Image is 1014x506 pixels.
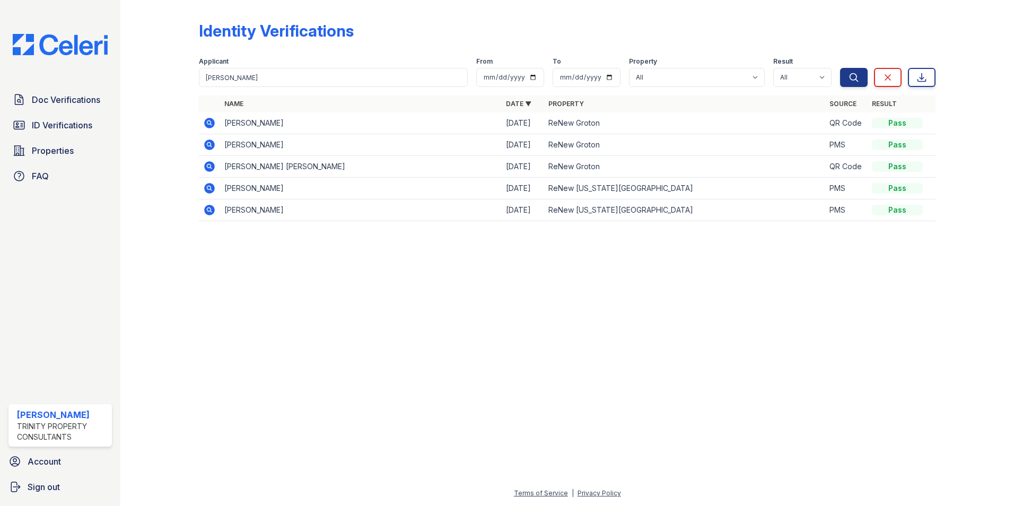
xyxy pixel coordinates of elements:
span: FAQ [32,170,49,182]
td: [PERSON_NAME] [220,199,502,221]
td: ReNew [US_STATE][GEOGRAPHIC_DATA] [544,199,826,221]
span: Account [28,455,61,468]
a: ID Verifications [8,115,112,136]
img: CE_Logo_Blue-a8612792a0a2168367f1c8372b55b34899dd931a85d93a1a3d3e32e68fde9ad4.png [4,34,116,55]
td: [DATE] [502,134,544,156]
a: Privacy Policy [578,489,621,497]
div: Pass [872,161,923,172]
td: PMS [825,134,868,156]
td: QR Code [825,156,868,178]
div: Identity Verifications [199,21,354,40]
span: ID Verifications [32,119,92,132]
a: Result [872,100,897,108]
td: [DATE] [502,156,544,178]
span: Properties [32,144,74,157]
a: Properties [8,140,112,161]
td: [PERSON_NAME] [220,134,502,156]
a: Terms of Service [514,489,568,497]
a: FAQ [8,165,112,187]
td: ReNew Groton [544,112,826,134]
td: PMS [825,199,868,221]
span: Doc Verifications [32,93,100,106]
div: Pass [872,183,923,194]
td: ReNew Groton [544,134,826,156]
div: [PERSON_NAME] [17,408,108,421]
td: ReNew [US_STATE][GEOGRAPHIC_DATA] [544,178,826,199]
label: Applicant [199,57,229,66]
a: Source [829,100,856,108]
div: Pass [872,205,923,215]
label: From [476,57,493,66]
div: Trinity Property Consultants [17,421,108,442]
a: Property [548,100,584,108]
label: Property [629,57,657,66]
td: [PERSON_NAME] [PERSON_NAME] [220,156,502,178]
div: Pass [872,139,923,150]
label: To [553,57,561,66]
a: Date ▼ [506,100,531,108]
a: Doc Verifications [8,89,112,110]
td: PMS [825,178,868,199]
td: QR Code [825,112,868,134]
td: [DATE] [502,199,544,221]
td: [DATE] [502,178,544,199]
td: [DATE] [502,112,544,134]
td: [PERSON_NAME] [220,178,502,199]
td: ReNew Groton [544,156,826,178]
a: Account [4,451,116,472]
label: Result [773,57,793,66]
div: Pass [872,118,923,128]
input: Search by name or phone number [199,68,468,87]
a: Name [224,100,243,108]
td: [PERSON_NAME] [220,112,502,134]
a: Sign out [4,476,116,498]
span: Sign out [28,481,60,493]
div: | [572,489,574,497]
